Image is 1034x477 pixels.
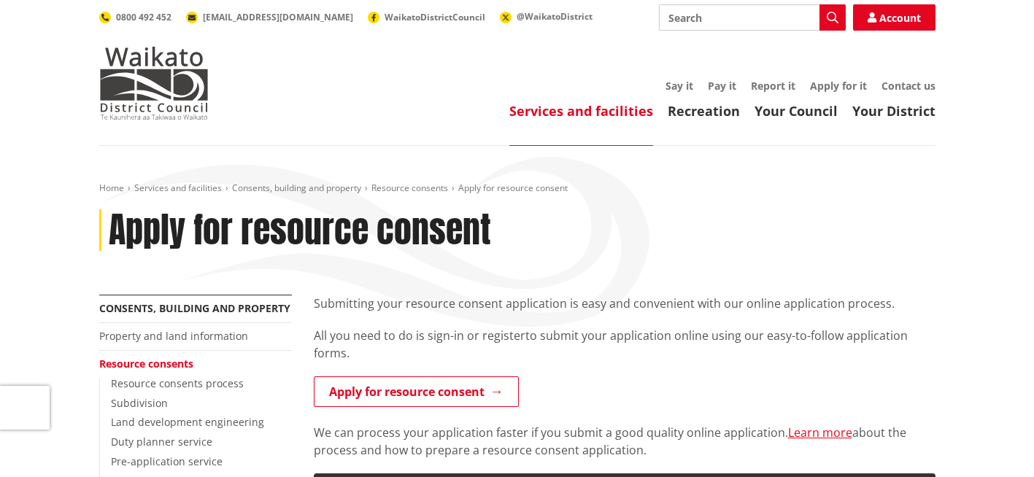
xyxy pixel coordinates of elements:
[186,11,353,23] a: [EMAIL_ADDRESS][DOMAIN_NAME]
[111,396,168,410] a: Subdivision
[111,376,244,390] a: Resource consents process
[751,79,795,93] a: Report it
[111,415,264,429] a: Land development engineering
[99,182,124,194] a: Home
[659,4,846,31] input: Search input
[99,301,290,315] a: Consents, building and property
[314,295,895,311] span: Submitting your resource consent application is easy and convenient with our online application p...
[314,327,525,344] span: All you need to do is sign-in or register
[517,10,593,23] span: @WaikatoDistrict
[852,102,935,120] a: Your District
[99,357,193,371] a: Resource consents
[853,4,935,31] a: Account
[203,11,353,23] span: [EMAIL_ADDRESS][DOMAIN_NAME]
[500,10,593,23] a: @WaikatoDistrict
[509,102,653,120] a: Services and facilities
[134,182,222,194] a: Services and facilities
[371,182,448,194] a: Resource consents
[708,79,736,93] a: Pay it
[111,435,212,449] a: Duty planner service
[458,182,568,194] span: Apply for resource consent
[810,79,867,93] a: Apply for it
[314,424,935,459] p: We can process your application faster if you submit a good quality online application. about the...
[99,11,171,23] a: 0800 492 452
[385,11,485,23] span: WaikatoDistrictCouncil
[881,79,935,93] a: Contact us
[116,11,171,23] span: 0800 492 452
[668,102,740,120] a: Recreation
[755,102,838,120] a: Your Council
[232,182,361,194] a: Consents, building and property
[111,454,223,468] a: Pre-application service
[788,424,852,441] a: Learn more
[109,209,491,252] h1: Apply for resource consent
[99,182,935,195] nav: breadcrumb
[99,329,248,343] a: Property and land information
[314,376,519,407] a: Apply for resource consent
[314,327,935,362] p: to submit your application online using our easy-to-follow application forms.
[665,79,693,93] a: Say it
[368,11,485,23] a: WaikatoDistrictCouncil
[99,47,209,120] img: Waikato District Council - Te Kaunihera aa Takiwaa o Waikato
